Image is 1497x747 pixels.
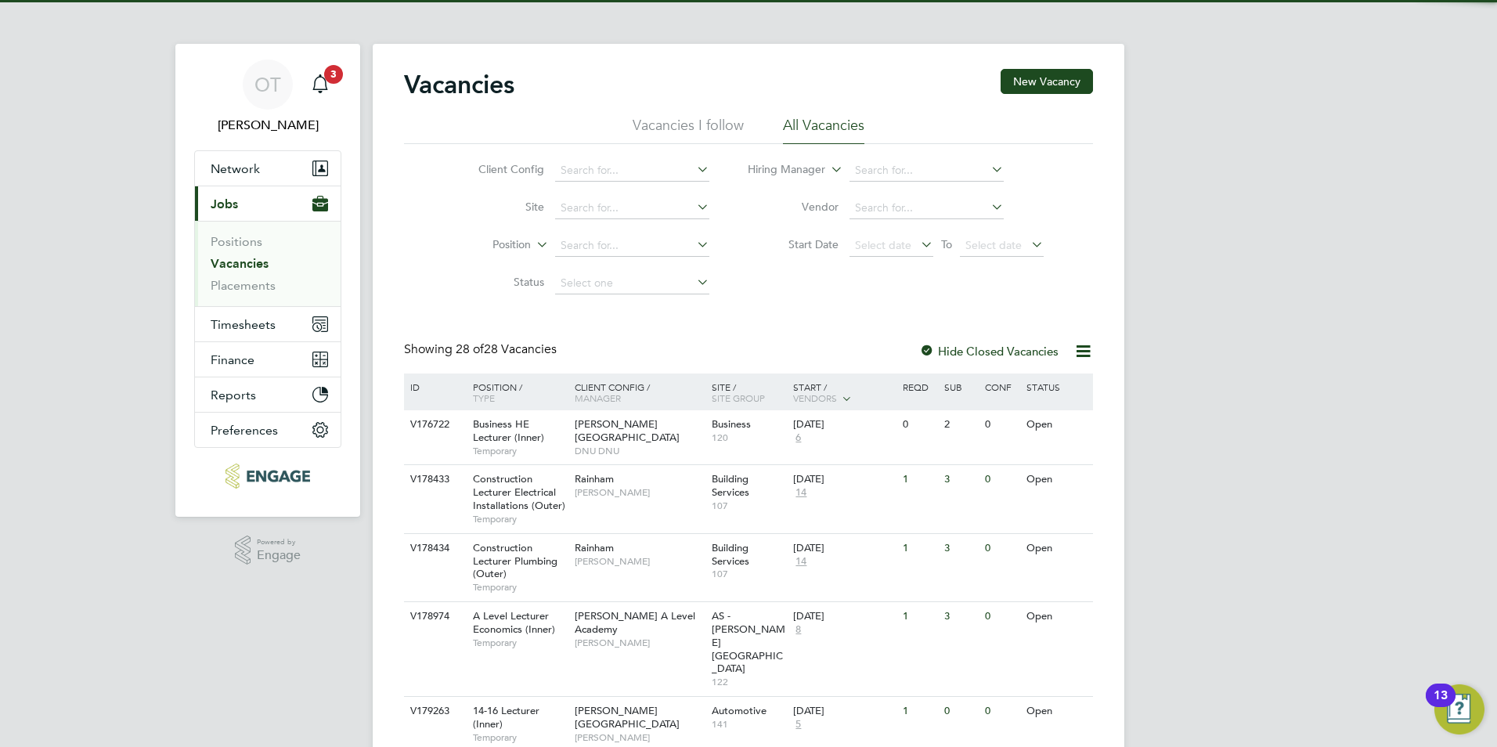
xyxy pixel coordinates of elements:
span: Powered by [257,536,301,549]
input: Search for... [555,235,709,257]
div: 0 [981,534,1022,563]
button: New Vacancy [1001,69,1093,94]
img: huntereducation-logo-retina.png [225,464,309,489]
label: Client Config [454,162,544,176]
div: 0 [981,410,1022,439]
div: 0 [981,697,1022,726]
span: 122 [712,676,786,688]
button: Finance [195,342,341,377]
span: Finance [211,352,254,367]
span: Automotive [712,704,767,717]
div: 1 [899,602,940,631]
span: 28 Vacancies [456,341,557,357]
div: [DATE] [793,418,895,431]
label: Start Date [748,237,839,251]
span: Engage [257,549,301,562]
span: AS - [PERSON_NAME][GEOGRAPHIC_DATA] [712,609,785,676]
span: [PERSON_NAME] [575,555,704,568]
span: [PERSON_NAME] A Level Academy [575,609,695,636]
span: Building Services [712,541,749,568]
div: Open [1023,602,1091,631]
div: Client Config / [571,373,708,411]
div: Showing [404,341,560,358]
div: V178434 [406,534,461,563]
label: Position [441,237,531,253]
span: Temporary [473,513,567,525]
button: Jobs [195,186,341,221]
div: Jobs [195,221,341,306]
div: 1 [899,697,940,726]
label: Hiring Manager [735,162,825,178]
div: V176722 [406,410,461,439]
a: Placements [211,278,276,293]
span: Select date [965,238,1022,252]
span: Olivia Triassi [194,116,341,135]
label: Status [454,275,544,289]
span: 8 [793,623,803,637]
label: Hide Closed Vacancies [919,344,1059,359]
h2: Vacancies [404,69,514,100]
span: Manager [575,392,621,404]
span: 3 [324,65,343,84]
span: Building Services [712,472,749,499]
span: Business [712,417,751,431]
span: Network [211,161,260,176]
label: Vendor [748,200,839,214]
div: Status [1023,373,1091,400]
span: DNU DNU [575,445,704,457]
div: Start / [789,373,899,413]
span: Timesheets [211,317,276,332]
button: Timesheets [195,307,341,341]
div: 1 [899,465,940,494]
input: Select one [555,272,709,294]
span: Temporary [473,637,567,649]
div: Reqd [899,373,940,400]
a: Powered byEngage [235,536,301,565]
li: All Vacancies [783,116,864,144]
div: 3 [940,465,981,494]
span: A Level Lecturer Economics (Inner) [473,609,555,636]
a: OT[PERSON_NAME] [194,60,341,135]
div: V178433 [406,465,461,494]
div: Site / [708,373,790,411]
button: Reports [195,377,341,412]
span: [PERSON_NAME][GEOGRAPHIC_DATA] [575,704,680,731]
div: 3 [940,602,981,631]
div: 3 [940,534,981,563]
span: Site Group [712,392,765,404]
span: 107 [712,500,786,512]
span: Select date [855,238,911,252]
a: Go to home page [194,464,341,489]
button: Open Resource Center, 13 new notifications [1434,684,1484,734]
span: Business HE Lecturer (Inner) [473,417,544,444]
nav: Main navigation [175,44,360,517]
div: ID [406,373,461,400]
input: Search for... [850,160,1004,182]
span: Reports [211,388,256,402]
div: Position / [461,373,571,411]
div: Open [1023,410,1091,439]
span: 120 [712,431,786,444]
input: Search for... [850,197,1004,219]
li: Vacancies I follow [633,116,744,144]
span: Type [473,392,495,404]
span: [PERSON_NAME] [575,637,704,649]
div: 2 [940,410,981,439]
button: Network [195,151,341,186]
div: Open [1023,697,1091,726]
span: 5 [793,718,803,731]
a: 3 [305,60,336,110]
span: 28 of [456,341,484,357]
div: 0 [940,697,981,726]
span: Preferences [211,423,278,438]
div: [DATE] [793,705,895,718]
span: OT [254,74,281,95]
span: Temporary [473,581,567,594]
div: V179263 [406,697,461,726]
div: [DATE] [793,473,895,486]
span: Construction Lecturer Electrical Installations (Outer) [473,472,565,512]
div: [DATE] [793,610,895,623]
div: Sub [940,373,981,400]
span: Rainham [575,472,614,485]
span: 14 [793,486,809,500]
